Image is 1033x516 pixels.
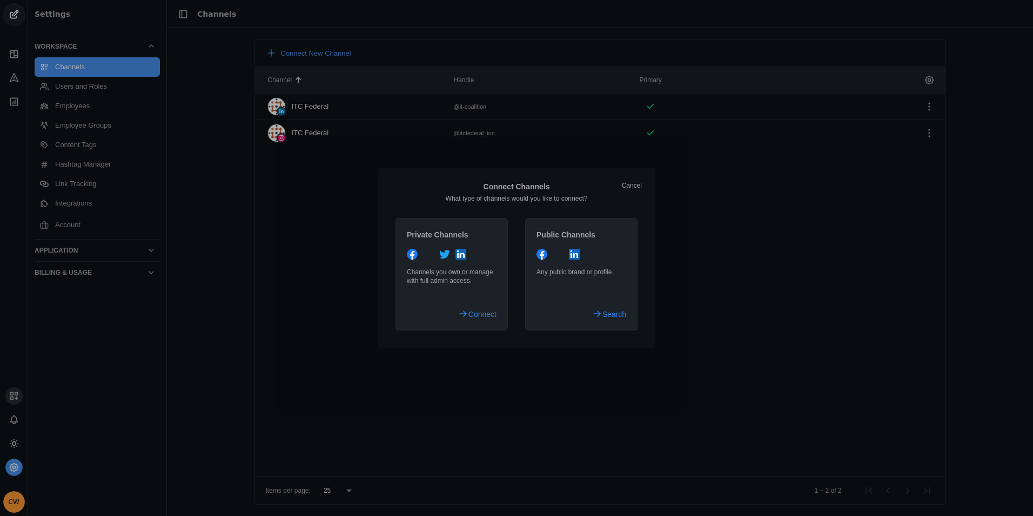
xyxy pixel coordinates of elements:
[536,249,547,260] app-icon: Facebook
[407,268,497,285] div: Channels you own or manage with full admin access.
[583,305,632,324] button: Search
[602,305,626,324] span: Search
[407,249,418,260] app-icon: Facebook
[536,229,626,240] div: Public Channels
[553,249,564,260] app-icon: Instagram
[622,181,642,190] a: Cancel
[468,305,497,324] span: Connect
[455,249,466,260] app-icon: Linkedin
[391,181,642,192] div: Connect Channels
[391,194,642,203] div: What type of channels would you like to connect?
[536,268,626,276] div: Any public brand or profile.
[569,249,580,260] app-icon: Linkedin
[423,249,434,260] app-icon: Instagram
[439,249,450,260] app-icon: Twitter
[450,305,502,324] button: Connect
[407,229,497,240] div: Private Channels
